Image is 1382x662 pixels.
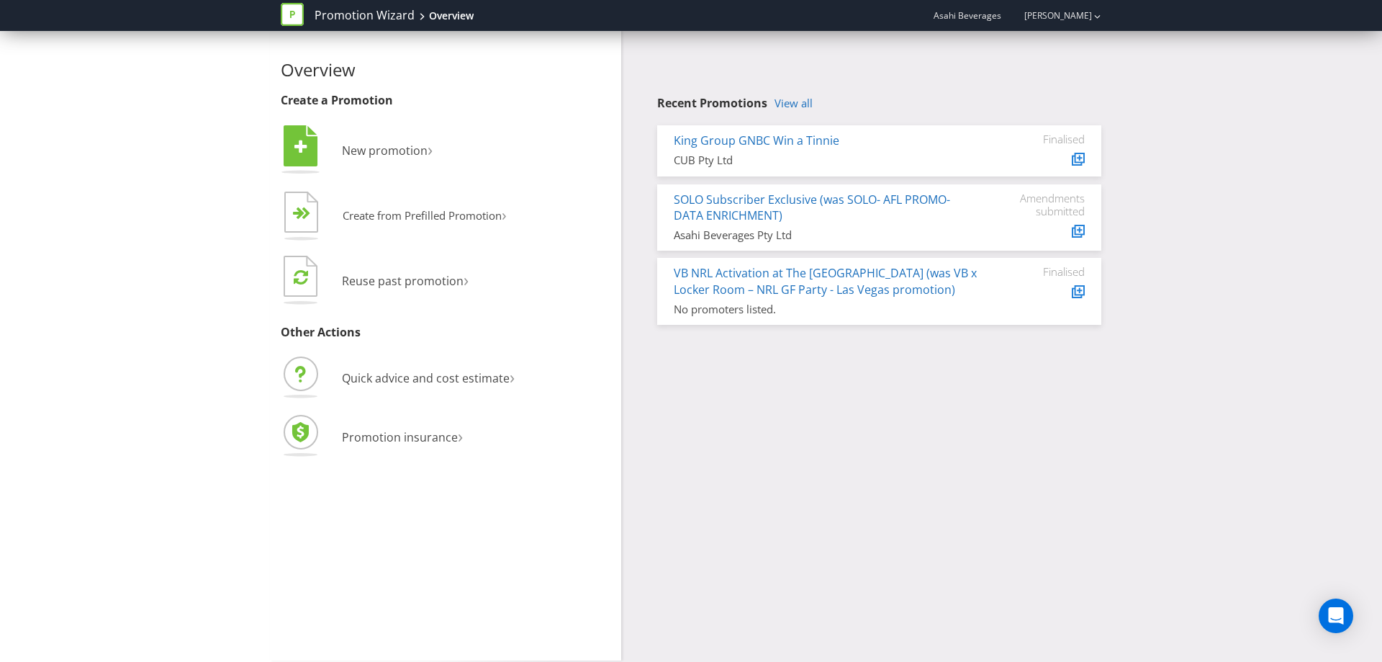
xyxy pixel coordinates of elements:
[294,269,308,285] tspan: 
[429,9,474,23] div: Overview
[502,203,507,225] span: ›
[302,207,311,220] tspan: 
[342,429,458,445] span: Promotion insurance
[674,133,839,148] a: King Group GNBC Win a Tinnie
[934,9,1001,22] span: Asahi Beverages
[281,61,610,79] h2: Overview
[342,370,510,386] span: Quick advice and cost estimate
[281,188,507,246] button: Create from Prefilled Promotion›
[674,302,977,317] div: No promoters listed.
[1319,599,1353,633] div: Open Intercom Messenger
[342,143,428,158] span: New promotion
[428,137,433,161] span: ›
[657,95,767,111] span: Recent Promotions
[343,208,502,223] span: Create from Prefilled Promotion
[674,192,950,224] a: SOLO Subscriber Exclusive (was SOLO- AFL PROMO- DATA ENRICHMENT)
[281,429,463,445] a: Promotion insurance›
[674,228,977,243] div: Asahi Beverages Pty Ltd
[674,265,977,298] a: VB NRL Activation at The [GEOGRAPHIC_DATA] (was VB x Locker Room – NRL GF Party - Las Vegas promo...
[774,97,813,109] a: View all
[510,364,515,388] span: ›
[998,133,1085,146] div: Finalised
[281,326,610,339] h3: Other Actions
[1010,9,1092,22] a: [PERSON_NAME]
[315,7,415,24] a: Promotion Wizard
[458,424,463,447] span: ›
[281,94,610,107] h3: Create a Promotion
[998,192,1085,218] div: Amendments submitted
[998,265,1085,278] div: Finalised
[342,273,464,289] span: Reuse past promotion
[294,139,307,155] tspan: 
[674,153,977,168] div: CUB Pty Ltd
[281,370,515,386] a: Quick advice and cost estimate›
[464,267,469,291] span: ›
